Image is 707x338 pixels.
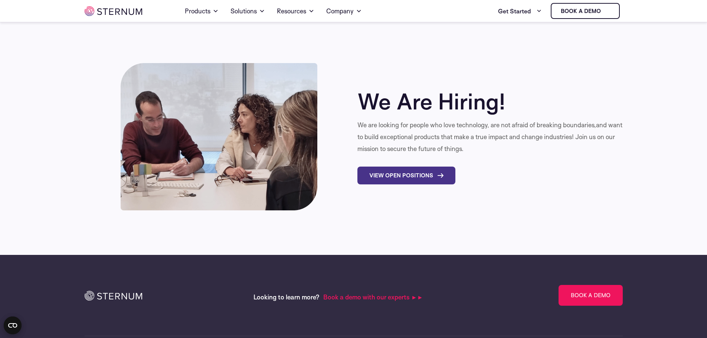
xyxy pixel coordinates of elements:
[323,293,423,301] span: Book a demo with our experts ►►
[326,1,362,22] a: Company
[85,291,142,301] img: icon
[357,167,455,184] a: View Open Positions
[253,293,320,301] span: Looking to learn more?
[357,89,623,113] h2: We Are Hiring!
[4,316,22,334] button: Open CMP widget
[185,1,219,22] a: Products
[85,6,142,16] img: sternum iot
[498,4,542,19] a: Get Started
[277,1,314,22] a: Resources
[357,119,623,155] p: We are looking for people who love technology, are not afraid of breaking boundaries,and want to ...
[551,3,620,19] a: Book a demo
[604,8,610,14] img: sternum iot
[230,1,265,22] a: Solutions
[559,285,623,306] a: Book a Demo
